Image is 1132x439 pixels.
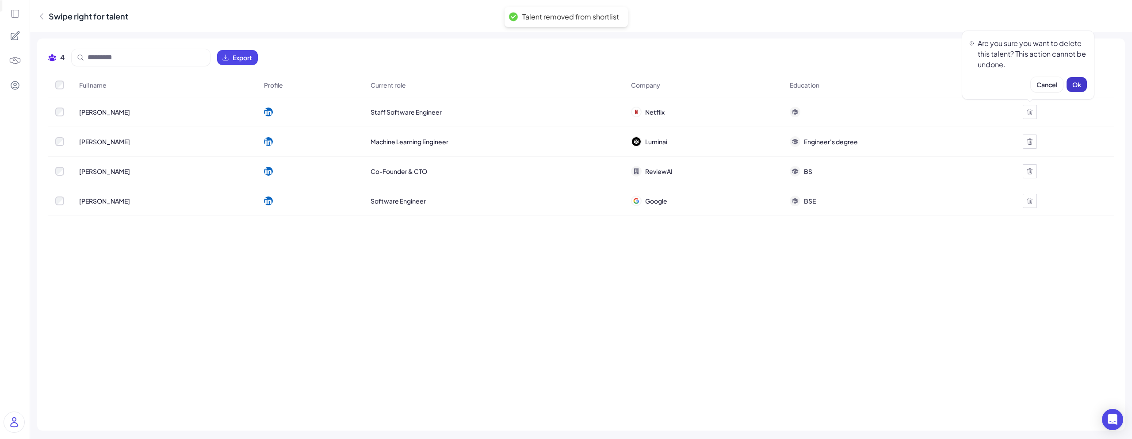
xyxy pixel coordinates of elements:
img: 公司logo [632,196,641,205]
span: Profile [264,81,283,89]
span: [PERSON_NAME] [79,196,130,205]
div: Are you sure you want to delete this talent? This action cannot be undone. [969,38,1087,70]
span: Education [790,81,819,89]
span: Software Engineer [371,196,426,205]
span: Netflix [645,108,665,116]
span: Export [233,53,252,62]
span: Engineer's degree [804,137,858,146]
span: Luminai [645,137,667,146]
span: Cancel [1036,81,1057,89]
span: BS [804,167,812,176]
span: Ok [1072,81,1081,89]
button: Export [217,50,258,65]
div: Open Intercom Messenger [1102,409,1123,430]
span: Staff Software Engineer [371,108,442,116]
div: Swipe right for talent [49,10,128,22]
span: [PERSON_NAME] [79,137,130,146]
div: Talent removed from shortlist [522,12,619,22]
span: Company [631,81,660,89]
span: BSE [804,196,816,205]
img: user_logo.png [4,412,24,432]
span: 4 [60,52,65,63]
button: Cancel [1031,77,1063,92]
img: 公司logo [632,137,641,146]
span: [PERSON_NAME] [79,167,130,176]
span: Current role [371,81,406,89]
span: [PERSON_NAME] [79,108,130,116]
img: 公司logo [632,108,641,116]
span: ReviewAI [645,167,673,176]
span: Full name [79,81,107,89]
img: 4blF7nbYMBMHBwcHBwcHBwcHBwcHBwcHB4es+Bd0DLy0SdzEZwAAAABJRU5ErkJggg== [9,54,21,67]
span: Co-Founder & CTO [371,167,427,176]
button: Ok [1067,77,1087,92]
span: Machine Learning Engineer [371,137,448,146]
span: Google [645,196,667,205]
